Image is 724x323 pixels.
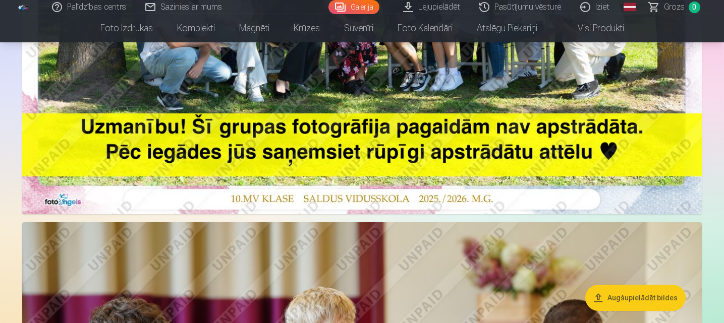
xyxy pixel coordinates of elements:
[689,2,700,13] span: 0
[88,14,165,42] a: Foto izdrukas
[332,14,385,42] a: Suvenīri
[385,14,465,42] a: Foto kalendāri
[465,14,549,42] a: Atslēgu piekariņi
[18,4,29,10] img: /fa1
[664,1,685,13] span: Grozs
[227,14,282,42] a: Magnēti
[165,14,227,42] a: Komplekti
[282,14,332,42] a: Krūzes
[549,14,636,42] a: Visi produkti
[585,285,686,311] button: Augšupielādēt bildes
